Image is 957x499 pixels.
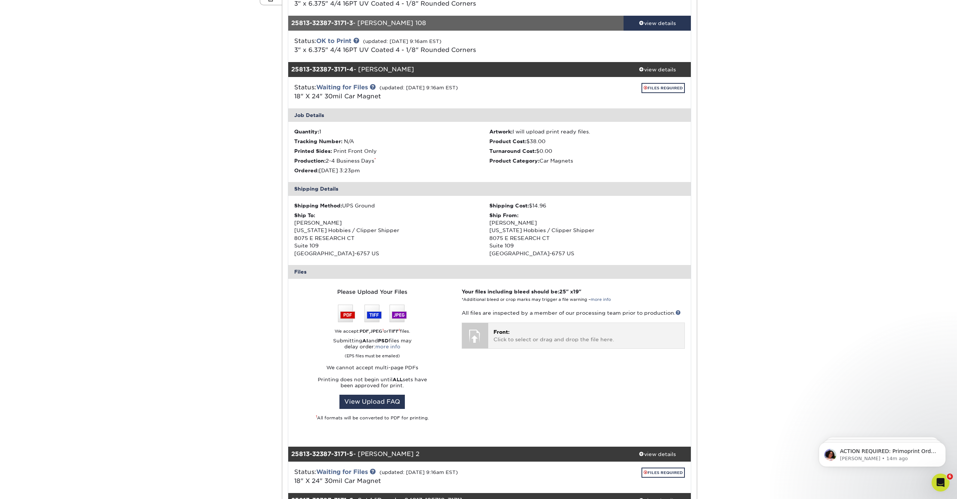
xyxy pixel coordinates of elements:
div: Status: [289,468,557,486]
sup: 1 [399,328,400,332]
div: - [PERSON_NAME] [288,62,624,77]
span: Print Front Only [333,148,377,154]
div: UPS Ground [294,202,490,209]
div: [PERSON_NAME] [US_STATE] Hobbies / Clipper Shipper 8075 E RESEARCH CT Suite 109 [GEOGRAPHIC_DATA]... [294,212,490,257]
div: view details [624,19,691,27]
strong: Shipping Method: [294,203,342,209]
iframe: Google Customer Reviews [2,476,64,496]
p: Submitting and files may delay order: [294,338,450,359]
small: (updated: [DATE] 9:16am EST) [379,85,458,90]
a: 18" X 24" 30mil Car Magnet [294,93,381,100]
li: 1 [294,128,490,135]
li: Car Magnets [489,157,685,164]
p: All files are inspected by a member of our processing team prior to production. [462,309,685,317]
strong: Shipping Cost: [489,203,529,209]
sup: 1 [316,415,317,418]
li: [DATE] 3:23pm [294,167,490,174]
strong: Quantity: [294,129,319,135]
small: (EPS files must be emailed) [345,350,400,359]
div: view details [624,66,691,73]
div: All formats will be converted to PDF for printing. [294,415,450,421]
small: (updated: [DATE] 9:16am EST) [379,469,458,475]
strong: 25813-32387-3171-3 [291,19,353,27]
li: $38.00 [489,138,685,145]
div: Status: [289,83,557,101]
p: Printing does not begin until sets have been approved for print. [294,377,450,389]
a: Waiting for Files [316,468,368,475]
a: view details [624,16,691,31]
a: View Upload FAQ [339,395,405,409]
small: (updated: [DATE] 9:16am EST) [363,38,441,44]
strong: ALL [393,377,403,382]
a: OK to Print [316,37,351,44]
strong: AI [362,338,368,344]
strong: TIFF [388,329,399,334]
strong: Tracking Number: [294,138,342,144]
li: $0.00 [489,147,685,155]
span: 25 [559,289,566,295]
div: Shipping Details [288,182,691,195]
a: FILES REQUIRED [641,468,685,478]
div: Job Details [288,108,691,122]
strong: Artwork: [489,129,513,135]
iframe: Intercom notifications message [807,426,957,479]
div: $14.96 [489,202,685,209]
span: Front: [493,329,510,335]
sup: 1 [382,328,384,332]
a: view details [624,62,691,77]
strong: 25813-32387-3171-5 [291,450,353,458]
div: - [PERSON_NAME] 2 [288,447,624,462]
li: 2-4 Business Days [294,157,490,164]
strong: Ship From: [489,212,518,218]
span: 3" x 6.375" 4/4 16PT UV Coated 4 - 1/8" Rounded Corners [294,46,476,53]
div: - [PERSON_NAME] 108 [288,16,624,31]
strong: Turnaround Cost: [489,148,536,154]
a: more info [375,344,400,349]
span: 6 [947,474,953,480]
span: 19 [573,289,579,295]
div: view details [624,450,691,458]
div: Please Upload Your Files [294,288,450,296]
strong: Production: [294,158,326,164]
li: I will upload print ready files. [489,128,685,135]
iframe: Intercom live chat [932,474,950,492]
strong: Ordered: [294,167,319,173]
div: Status: [289,37,557,55]
strong: Product Category: [489,158,539,164]
strong: 25813-32387-3171-4 [291,66,354,73]
strong: Your files including bleed should be: " x " [462,289,581,295]
small: *Additional bleed or crop marks may trigger a file warning – [462,297,611,302]
a: Waiting for Files [316,84,368,91]
strong: Ship To: [294,212,315,218]
a: more info [591,297,611,302]
img: We accept: PSD, TIFF, or JPEG (JPG) [338,305,407,322]
strong: Product Cost: [489,138,526,144]
div: We accept: , or files. [294,328,450,335]
p: We cannot accept multi-page PDFs [294,365,450,371]
strong: PSD [378,338,389,344]
div: Files [288,265,691,278]
p: Click to select or drag and drop the file here. [493,328,679,344]
a: view details [624,447,691,462]
a: 18" X 24" 30mil Car Magnet [294,477,381,484]
a: FILES REQUIRED [641,83,685,93]
strong: JPEG [370,329,382,334]
span: N/A [344,138,354,144]
div: [PERSON_NAME] [US_STATE] Hobbies / Clipper Shipper 8075 E RESEARCH CT Suite 109 [GEOGRAPHIC_DATA]... [489,212,685,257]
strong: PDF [360,329,369,334]
strong: Printed Sides: [294,148,332,154]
